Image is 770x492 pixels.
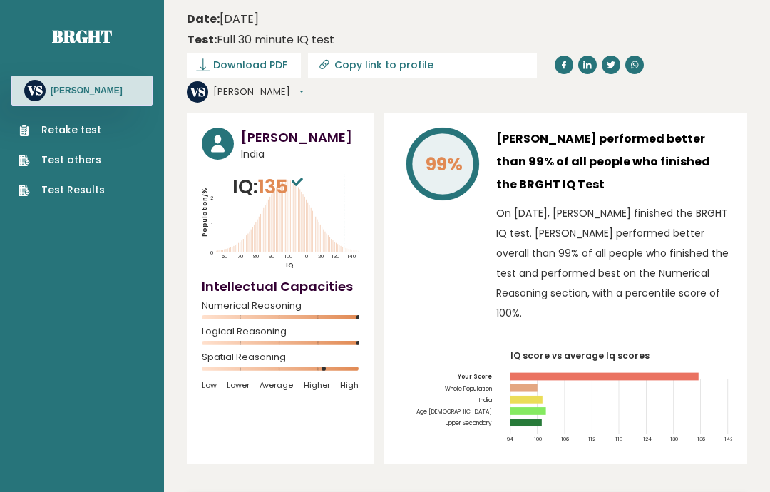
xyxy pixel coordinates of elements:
[52,25,112,48] a: Brght
[347,252,356,260] tspan: 140
[187,31,217,48] b: Test:
[479,396,492,404] tspan: India
[213,85,304,99] button: [PERSON_NAME]
[202,380,217,390] span: Low
[340,380,359,390] span: High
[269,252,274,260] tspan: 90
[416,408,492,416] tspan: Age [DEMOGRAPHIC_DATA]
[202,354,359,360] span: Spatial Reasoning
[507,436,513,442] tspan: 94
[51,85,123,96] h3: [PERSON_NAME]
[202,277,359,296] h4: Intellectual Capacities
[697,436,705,442] tspan: 136
[561,436,569,442] tspan: 106
[534,436,542,442] tspan: 100
[616,436,623,442] tspan: 118
[190,83,205,100] text: VS
[589,436,597,442] tspan: 112
[724,436,734,442] tspan: 142
[258,173,307,200] span: 135
[19,153,105,168] a: Test others
[210,194,214,202] tspan: 2
[496,203,732,323] p: On [DATE], [PERSON_NAME] finished the BRGHT IQ test. [PERSON_NAME] performed better overall than ...
[232,173,307,201] p: IQ:
[426,152,463,177] tspan: 99%
[213,58,287,73] span: Download PDF
[457,373,492,381] tspan: Your Score
[445,385,492,393] tspan: Whole Population
[241,147,359,162] span: India
[211,221,213,229] tspan: 1
[332,252,339,260] tspan: 130
[210,249,213,257] tspan: 0
[284,252,292,260] tspan: 100
[27,82,43,98] text: VS
[670,436,678,442] tspan: 130
[202,303,359,309] span: Numerical Reasoning
[260,380,293,390] span: Average
[187,53,301,78] a: Download PDF
[510,349,650,362] tspan: IQ score vs average Iq scores
[253,252,259,260] tspan: 80
[286,261,294,270] tspan: IQ
[496,128,732,196] h3: [PERSON_NAME] performed better than 99% of all people who finished the BRGHT IQ Test
[304,380,330,390] span: Higher
[202,329,359,334] span: Logical Reasoning
[19,123,105,138] a: Retake test
[237,252,243,260] tspan: 70
[301,252,308,260] tspan: 110
[222,252,227,260] tspan: 60
[200,188,209,237] tspan: Population/%
[187,31,334,48] div: Full 30 minute IQ test
[19,183,105,198] a: Test Results
[187,11,220,27] b: Date:
[227,380,250,390] span: Lower
[446,419,492,427] tspan: Upper Secondary
[241,128,359,147] h3: [PERSON_NAME]
[187,11,259,28] time: [DATE]
[643,436,652,442] tspan: 124
[316,252,324,260] tspan: 120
